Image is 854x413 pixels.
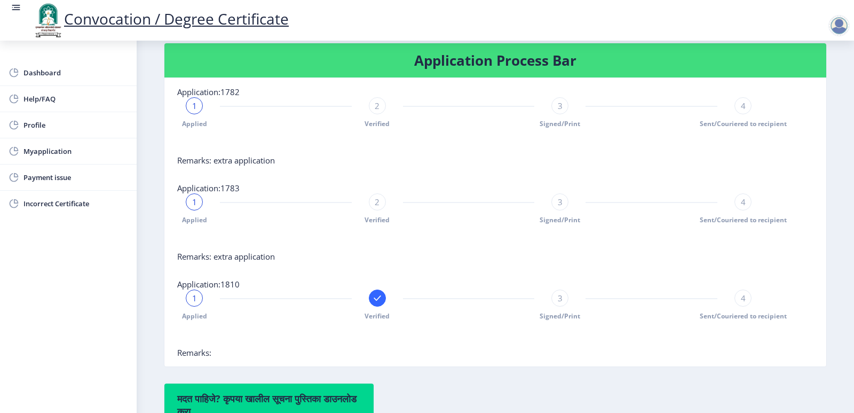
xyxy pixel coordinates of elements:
[23,66,128,79] span: Dashboard
[558,100,563,111] span: 3
[23,171,128,184] span: Payment issue
[177,279,240,290] span: Application:1810
[375,100,379,111] span: 2
[365,311,390,321] span: Verified
[375,197,379,207] span: 2
[365,119,390,128] span: Verified
[182,215,207,224] span: Applied
[182,311,207,321] span: Applied
[23,145,128,158] span: Myapplication
[540,119,580,128] span: Signed/Print
[23,119,128,131] span: Profile
[700,311,787,321] span: Sent/Couriered to recipient
[177,52,813,69] h4: Application Process Bar
[741,100,746,111] span: 4
[177,87,240,97] span: Application:1782
[700,215,787,224] span: Sent/Couriered to recipient
[192,293,197,303] span: 1
[192,100,197,111] span: 1
[558,293,563,303] span: 3
[192,197,197,207] span: 1
[23,92,128,105] span: Help/FAQ
[32,9,289,29] a: Convocation / Degree Certificate
[32,2,64,38] img: logo
[177,183,240,193] span: Application:1783
[177,251,275,262] span: Remarks: extra application
[365,215,390,224] span: Verified
[23,197,128,210] span: Incorrect Certificate
[182,119,207,128] span: Applied
[741,293,746,303] span: 4
[177,155,275,166] span: Remarks: extra application
[540,311,580,321] span: Signed/Print
[540,215,580,224] span: Signed/Print
[700,119,787,128] span: Sent/Couriered to recipient
[177,347,211,358] span: Remarks:
[741,197,746,207] span: 4
[558,197,563,207] span: 3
